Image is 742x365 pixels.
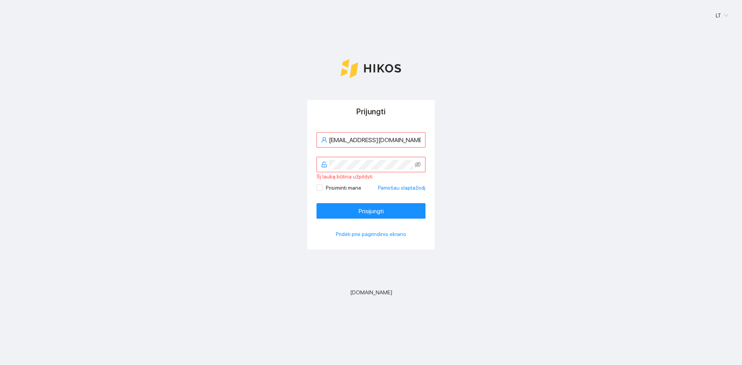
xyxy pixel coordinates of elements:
span: Prijungti [356,107,386,116]
span: LT [716,10,728,21]
span: unlock [321,161,327,168]
button: Prisijungti [317,203,425,219]
span: user [321,137,327,143]
button: Pridėti prie pagrindinio ekrano [317,228,425,240]
input: El. paštas [329,135,421,145]
span: Prisijungti [359,206,384,216]
div: Šį lauką būtina užpildyti [317,172,425,181]
a: Pamiršau slaptažodį [378,183,425,192]
span: Pridėti prie pagrindinio ekrano [336,230,406,238]
span: [DOMAIN_NAME] [350,288,392,297]
span: Prisiminti mane [323,183,364,192]
span: eye-invisible [415,161,421,168]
